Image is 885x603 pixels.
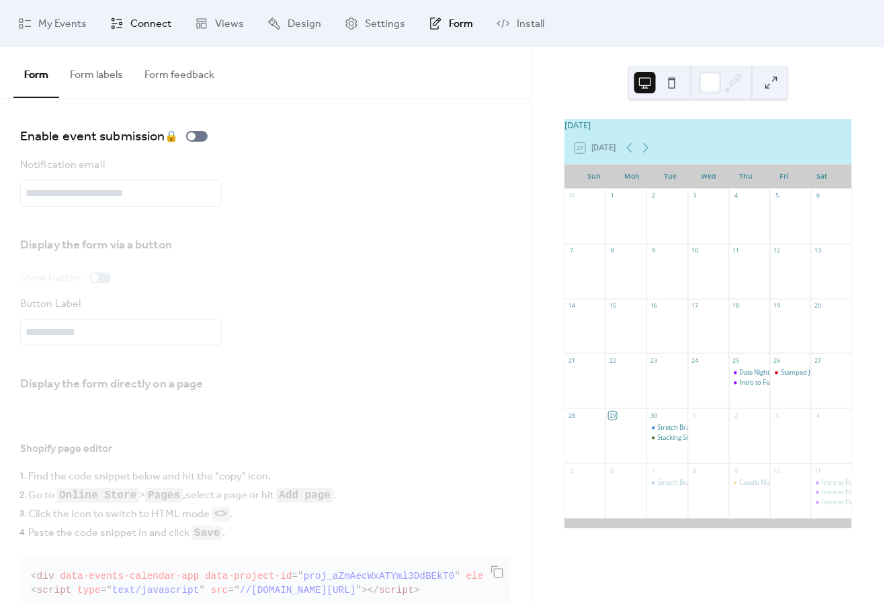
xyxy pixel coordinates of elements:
[564,119,852,132] div: [DATE]
[814,467,823,475] div: 11
[335,5,415,42] a: Settings
[609,246,617,254] div: 8
[689,165,728,189] div: Wed
[691,357,699,365] div: 24
[517,16,544,32] span: Install
[732,301,740,310] div: 18
[740,368,834,377] div: Date Night - Rekindle Your Flame
[13,47,59,98] button: Form
[419,5,483,42] a: Form
[650,412,658,420] div: 30
[729,478,770,487] div: Candle Making with Tiffany
[568,357,576,365] div: 21
[609,467,617,475] div: 6
[134,47,225,97] button: Form feedback
[814,357,823,365] div: 27
[658,433,716,442] div: Stacking Silver Rings
[773,246,782,254] div: 12
[257,5,331,42] a: Design
[814,246,823,254] div: 13
[811,488,852,496] div: Intro to Flameworking - Glass Beads
[59,47,134,97] button: Form labels
[729,378,770,387] div: Intro to Flameworking - Glass Beads
[691,246,699,254] div: 10
[130,16,171,32] span: Connect
[732,246,740,254] div: 11
[609,357,617,365] div: 22
[8,5,97,42] a: My Events
[814,412,823,420] div: 4
[650,192,658,200] div: 2
[658,423,728,432] div: Stretch Bracelets for Fall
[732,412,740,420] div: 2
[650,301,658,310] div: 16
[609,192,617,200] div: 1
[691,192,699,200] div: 3
[609,301,617,310] div: 15
[185,5,254,42] a: Views
[773,192,782,200] div: 5
[781,368,829,377] div: Stamped Jewelry
[646,478,687,487] div: Stretch Bracelets for Fall
[729,368,770,377] div: Date Night - Rekindle Your Flame
[365,16,405,32] span: Settings
[811,498,852,506] div: Intro to Flameworking - Glass Beads
[740,378,845,387] div: Intro to Flameworking - Glass Beads
[691,412,699,420] div: 1
[288,16,321,32] span: Design
[568,412,576,420] div: 28
[773,467,782,475] div: 10
[614,165,652,189] div: Mon
[765,165,804,189] div: Fri
[773,357,782,365] div: 26
[650,246,658,254] div: 9
[449,16,473,32] span: Form
[650,357,658,365] div: 23
[732,467,740,475] div: 9
[811,478,852,487] div: Intro to Flameworking - Glass Beads
[658,478,728,487] div: Stretch Bracelets for Fall
[100,5,181,42] a: Connect
[814,301,823,310] div: 20
[651,165,689,189] div: Tue
[215,16,244,32] span: Views
[609,412,617,420] div: 29
[773,412,782,420] div: 3
[727,165,765,189] div: Thu
[803,165,841,189] div: Sat
[575,165,614,189] div: Sun
[740,478,847,487] div: Candle Making with [PERSON_NAME]
[568,301,576,310] div: 14
[487,5,554,42] a: Install
[691,467,699,475] div: 8
[568,192,576,200] div: 31
[814,192,823,200] div: 6
[568,246,576,254] div: 7
[646,433,687,442] div: Stacking Silver Rings
[773,301,782,310] div: 19
[38,16,87,32] span: My Events
[691,301,699,310] div: 17
[770,368,811,377] div: Stamped Jewelry
[732,192,740,200] div: 4
[732,357,740,365] div: 25
[646,423,687,432] div: Stretch Bracelets for Fall
[568,467,576,475] div: 5
[650,467,658,475] div: 7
